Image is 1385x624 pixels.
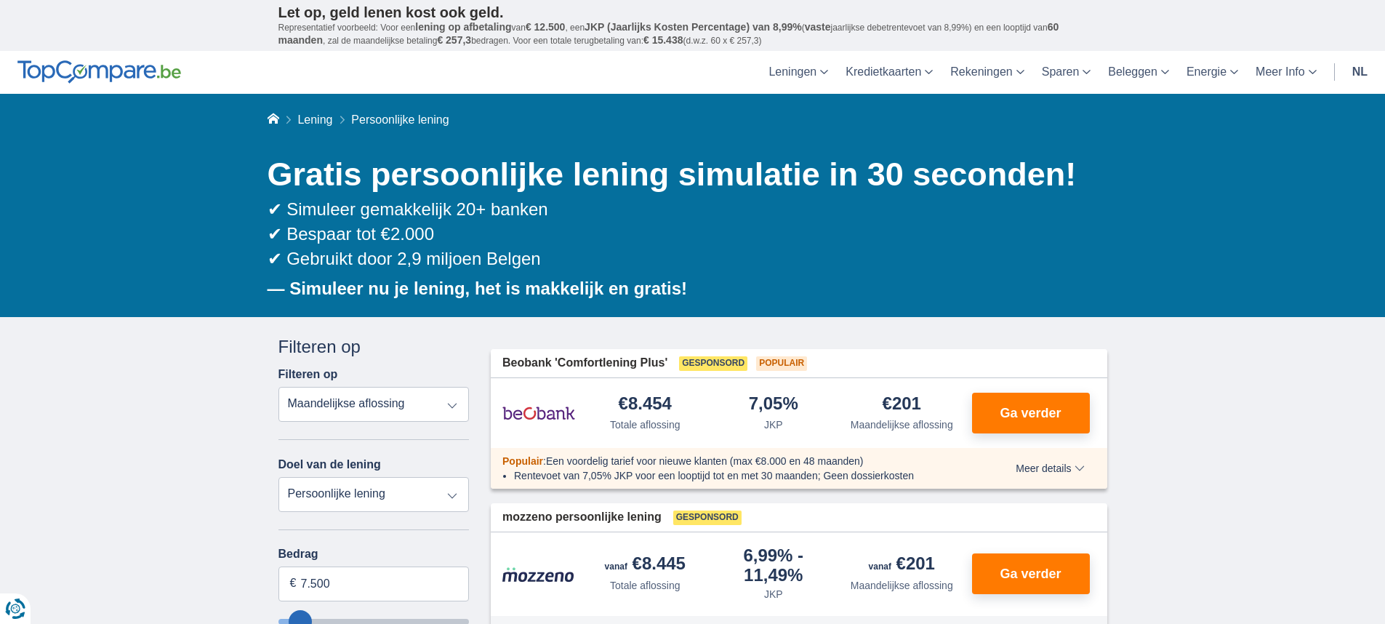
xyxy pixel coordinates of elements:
a: Rekeningen [942,51,1032,94]
span: mozzeno persoonlijke lening [502,509,662,526]
b: — Simuleer nu je lening, het is makkelijk en gratis! [268,279,688,298]
button: Meer details [1005,463,1095,474]
div: Totale aflossing [610,578,681,593]
p: Let op, geld lenen kost ook geld. [278,4,1107,21]
div: €201 [883,395,921,415]
div: 6,99% [715,547,832,584]
button: Ga verder [972,393,1090,433]
div: Maandelijkse aflossing [851,417,953,432]
span: vaste [805,21,831,33]
a: nl [1344,51,1376,94]
span: JKP (Jaarlijks Kosten Percentage) van 8,99% [585,21,802,33]
div: JKP [764,587,783,601]
div: €8.454 [619,395,672,415]
span: € [290,575,297,592]
a: Energie [1178,51,1247,94]
a: Leningen [760,51,837,94]
img: product.pl.alt Beobank [502,395,575,431]
div: Maandelijkse aflossing [851,578,953,593]
div: Filteren op [278,335,470,359]
li: Rentevoet van 7,05% JKP voor een looptijd tot en met 30 maanden; Geen dossierkosten [514,468,963,483]
span: Ga verder [1000,407,1061,420]
label: Bedrag [278,548,470,561]
label: Filteren op [278,368,338,381]
label: Doel van de lening [278,458,381,471]
span: 60 maanden [278,21,1059,46]
div: ✔ Simuleer gemakkelijk 20+ banken ✔ Bespaar tot €2.000 ✔ Gebruikt door 2,9 miljoen Belgen [268,197,1107,272]
span: Beobank 'Comfortlening Plus' [502,355,667,372]
span: Ga verder [1000,567,1061,580]
a: Lening [297,113,332,126]
span: € 15.438 [643,34,683,46]
span: Gesponsord [673,511,742,525]
button: Ga verder [972,553,1090,594]
div: Totale aflossing [610,417,681,432]
div: : [491,454,974,468]
span: lening op afbetaling [415,21,511,33]
span: Gesponsord [679,356,747,371]
span: Een voordelig tarief voor nieuwe klanten (max €8.000 en 48 maanden) [546,455,864,467]
h1: Gratis persoonlijke lening simulatie in 30 seconden! [268,152,1107,197]
span: Meer details [1016,463,1084,473]
img: TopCompare [17,60,181,84]
a: Beleggen [1099,51,1178,94]
div: €201 [869,555,935,575]
span: € 257,3 [437,34,471,46]
div: €8.445 [605,555,686,575]
a: Sparen [1033,51,1100,94]
a: Kredietkaarten [837,51,942,94]
span: € 12.500 [526,21,566,33]
div: JKP [764,417,783,432]
p: Representatief voorbeeld: Voor een van , een ( jaarlijkse debetrentevoet van 8,99%) en een loopti... [278,21,1107,47]
div: 7,05% [749,395,798,415]
span: Populair [502,455,543,467]
a: Meer Info [1247,51,1325,94]
a: Home [268,113,279,126]
span: Persoonlijke lening [351,113,449,126]
img: product.pl.alt Mozzeno [502,567,575,583]
span: Populair [756,356,807,371]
